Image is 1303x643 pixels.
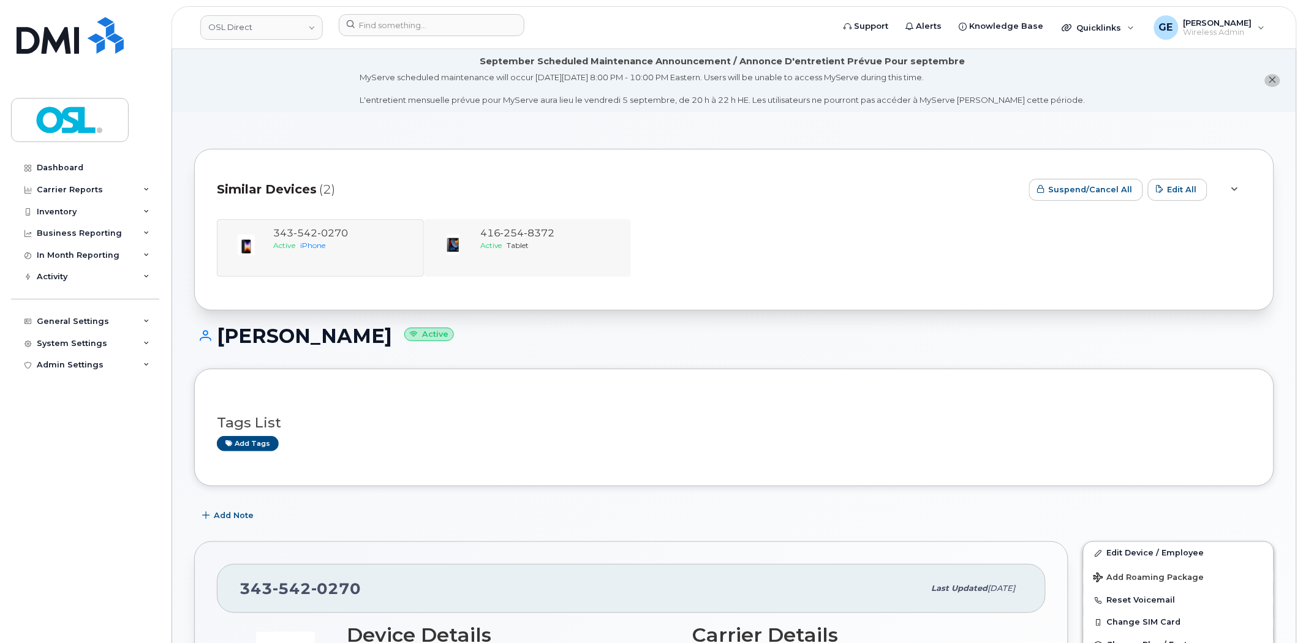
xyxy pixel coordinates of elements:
[480,227,555,239] span: 416
[1148,179,1207,201] button: Edit All
[194,505,264,527] button: Add Note
[500,227,524,239] span: 254
[988,584,1016,593] span: [DATE]
[1168,184,1197,195] span: Edit All
[319,181,335,198] span: (2)
[194,325,1274,347] h1: [PERSON_NAME]
[431,227,624,269] a: 4162548372ActiveTablet
[932,584,988,593] span: Last updated
[1029,179,1143,201] button: Suspend/Cancel All
[217,181,317,198] span: Similar Devices
[1084,611,1274,633] button: Change SIM Card
[273,579,311,598] span: 542
[1049,184,1133,195] span: Suspend/Cancel All
[1084,542,1274,564] a: Edit Device / Employee
[404,328,454,342] small: Active
[1084,564,1274,589] button: Add Roaming Package
[441,233,466,257] img: image20231002-3703462-c5m3jd.jpeg
[214,510,254,521] span: Add Note
[480,241,502,250] span: Active
[360,72,1086,106] div: MyServe scheduled maintenance will occur [DATE][DATE] 8:00 PM - 10:00 PM Eastern. Users will be u...
[480,55,965,68] div: September Scheduled Maintenance Announcement / Annonce D'entretient Prévue Pour septembre
[311,579,361,598] span: 0270
[1265,74,1280,87] button: close notification
[524,227,555,239] span: 8372
[217,415,1252,431] h3: Tags List
[240,579,361,598] span: 343
[1084,589,1274,611] button: Reset Voicemail
[217,436,279,451] a: Add tags
[507,241,529,250] span: Tablet
[1093,573,1204,584] span: Add Roaming Package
